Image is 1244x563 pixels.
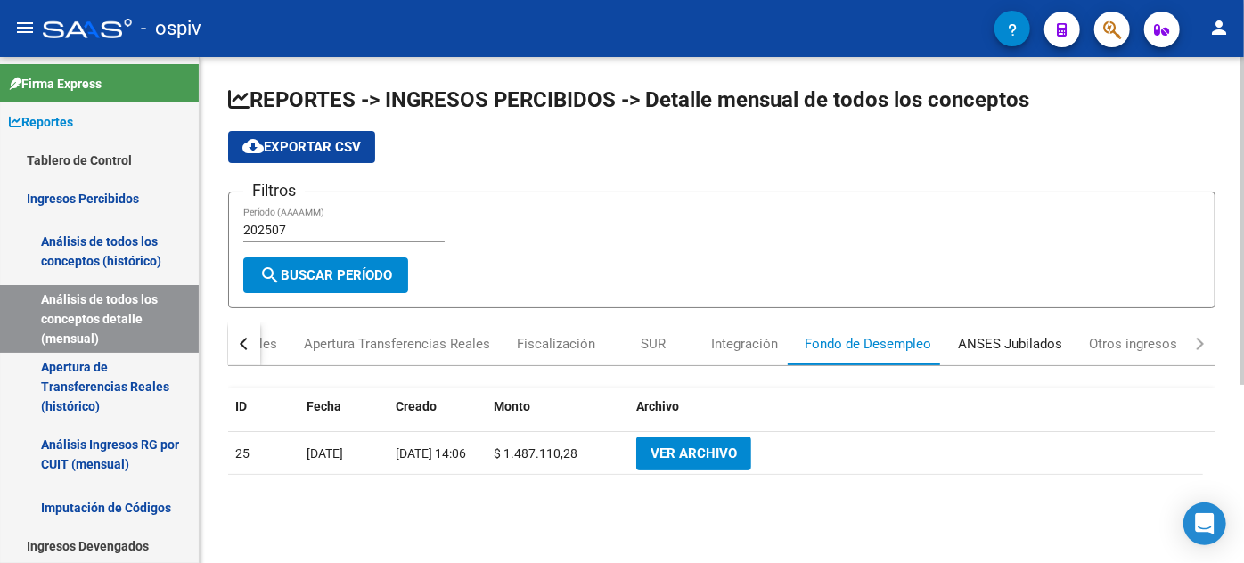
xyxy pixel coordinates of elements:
[517,334,595,354] div: Fiscalización
[228,131,375,163] button: Exportar CSV
[243,257,408,293] button: Buscar Período
[243,178,305,203] h3: Filtros
[629,388,1203,426] datatable-header-cell: Archivo
[711,334,778,354] div: Integración
[494,399,530,413] span: Monto
[307,446,343,461] span: [DATE]
[242,139,361,155] span: Exportar CSV
[304,334,490,354] div: Apertura Transferencias Reales
[1089,334,1177,354] div: Otros ingresos
[235,446,250,461] span: 25
[14,17,36,38] mat-icon: menu
[396,399,437,413] span: Creado
[9,112,73,132] span: Reportes
[487,388,629,426] datatable-header-cell: Monto
[389,388,487,426] datatable-header-cell: Creado
[299,388,389,426] datatable-header-cell: Fecha
[1183,502,1226,545] div: Open Intercom Messenger
[141,9,201,48] span: - ospiv
[1208,17,1230,38] mat-icon: person
[235,399,247,413] span: ID
[958,334,1062,354] div: ANSES Jubilados
[636,437,751,469] button: Ver archivo
[259,267,392,283] span: Buscar Período
[396,446,466,461] span: [DATE] 14:06
[651,446,737,462] span: Ver archivo
[228,388,299,426] datatable-header-cell: ID
[636,399,679,413] span: Archivo
[228,87,1029,112] span: REPORTES -> INGRESOS PERCIBIDOS -> Detalle mensual de todos los conceptos
[307,399,341,413] span: Fecha
[805,334,931,354] div: Fondo de Desempleo
[242,135,264,157] mat-icon: cloud_download
[259,265,281,286] mat-icon: search
[9,74,102,94] span: Firma Express
[641,334,666,354] div: SUR
[494,446,577,461] span: $ 1.487.110,28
